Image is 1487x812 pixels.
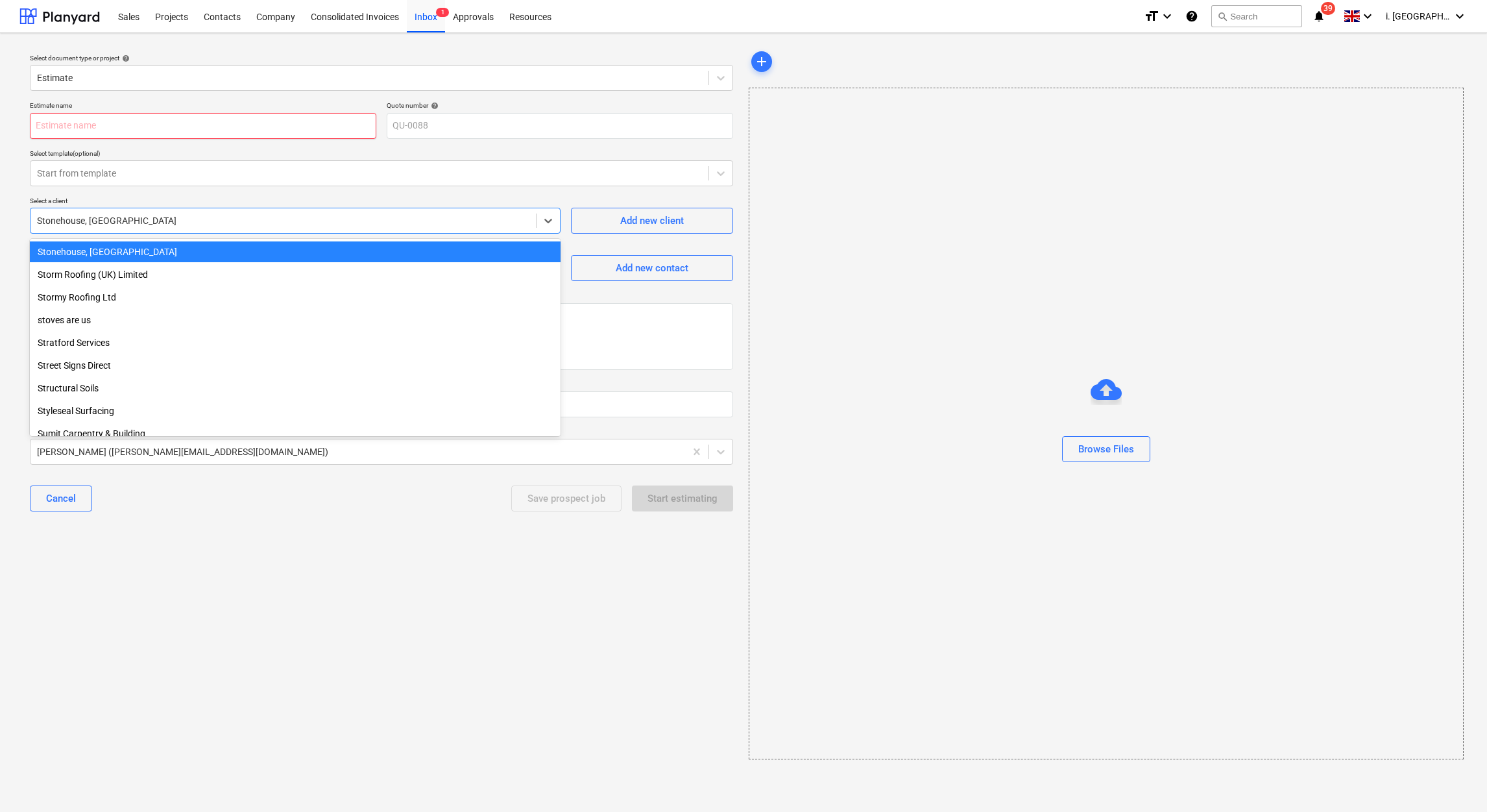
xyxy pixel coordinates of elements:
button: Add new contact [571,255,733,281]
div: Add new client [620,212,684,229]
span: help [428,102,439,110]
div: Select template (optional) [30,149,733,158]
div: Sumit Carpentry & Building [30,423,561,444]
i: keyboard_arrow_down [1360,8,1375,24]
span: help [119,55,130,62]
span: i. [GEOGRAPHIC_DATA] [1386,11,1451,21]
button: Search [1211,5,1302,27]
iframe: Chat Widget [1422,750,1487,812]
div: Stonehouse, Westmancote [30,241,561,262]
div: Storm Roofing (UK) Limited [30,264,561,285]
div: stoves are us [30,310,561,330]
div: Select a client [30,197,561,205]
span: add [754,54,769,69]
div: Add new contact [616,260,688,277]
div: Stratford Services [30,332,561,353]
span: 39 [1321,2,1335,15]
div: Stormy Roofing Ltd [30,287,561,308]
div: Select document type or project [30,54,733,62]
div: Structural Soils [30,378,561,399]
div: Quote number [387,101,733,110]
button: Cancel [30,486,92,511]
button: Add new client [571,208,733,234]
div: Cancel [46,490,76,507]
div: Styleseal Surfacing [30,400,561,421]
span: 1 [436,8,449,17]
button: Browse Files [1062,436,1150,462]
i: keyboard_arrow_down [1452,8,1468,24]
p: Estimate name [30,101,376,112]
div: Browse Files [749,88,1464,759]
i: Knowledge base [1185,8,1198,24]
span: search [1217,11,1227,21]
div: Stonehouse, [GEOGRAPHIC_DATA] [30,241,561,262]
i: notifications [1312,8,1325,24]
i: format_size [1144,8,1159,24]
div: Street Signs Direct [30,355,561,376]
i: keyboard_arrow_down [1159,8,1175,24]
div: Browse Files [1078,441,1134,458]
input: Estimate name [30,113,376,139]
